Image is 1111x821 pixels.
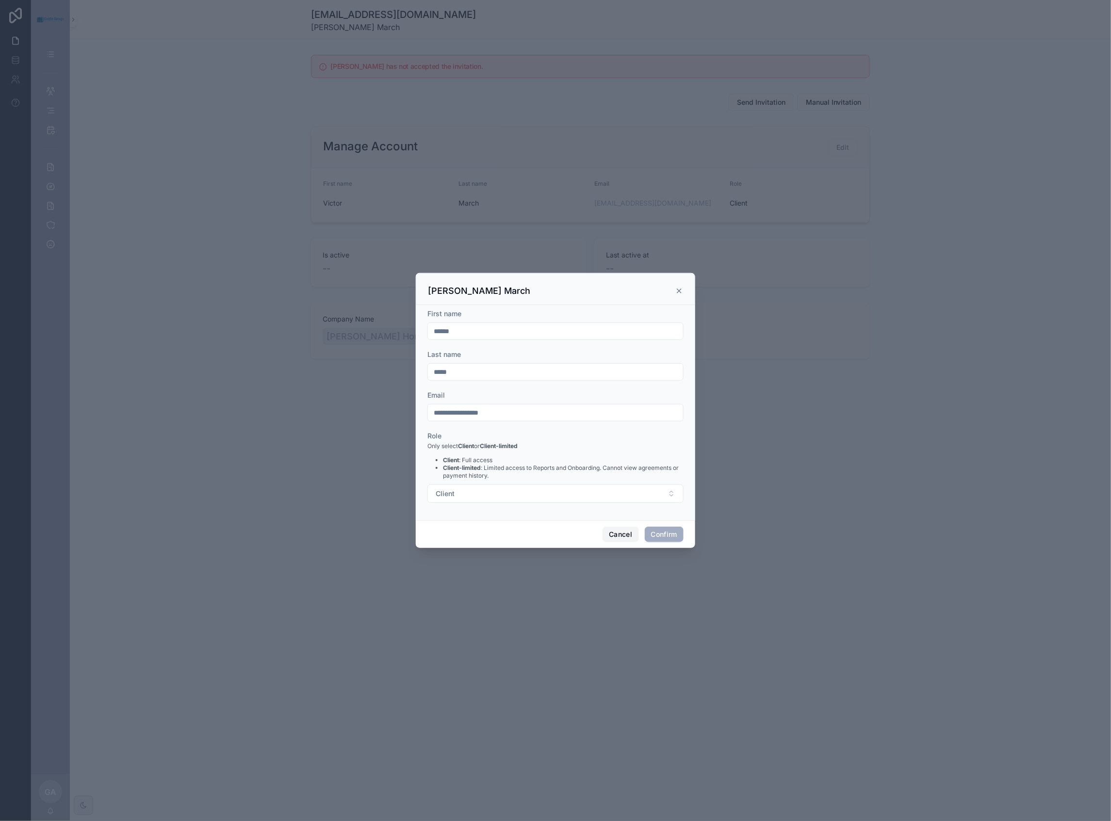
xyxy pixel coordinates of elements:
strong: Client-limited [480,442,518,450]
button: Confirm [645,527,684,542]
li: : Full access [443,456,684,464]
button: Cancel [603,527,638,542]
span: Email [427,391,445,399]
strong: Client [458,442,474,450]
strong: Client [443,456,459,464]
span: Last name [427,350,461,358]
span: First name [427,309,461,318]
span: Role [427,432,441,440]
strong: Client-limited [443,464,481,471]
li: : Limited access to Reports and Onboarding. Cannot view agreements or payment history. [443,464,684,480]
button: Select Button [427,484,684,503]
span: Client [436,489,455,499]
p: Only select or [427,442,684,451]
h3: [PERSON_NAME] March [428,285,530,297]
